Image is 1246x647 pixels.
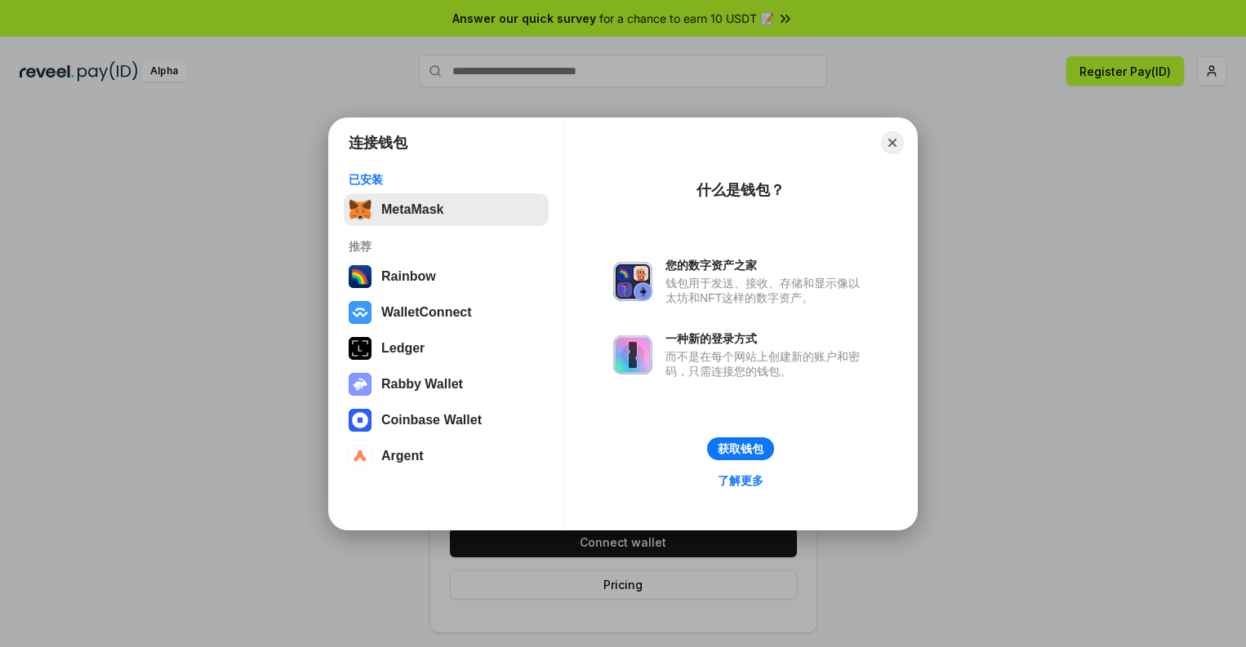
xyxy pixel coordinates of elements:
div: 您的数字资产之家 [665,258,868,273]
div: 了解更多 [718,473,763,488]
img: svg+xml,%3Csvg%20width%3D%2228%22%20height%3D%2228%22%20viewBox%3D%220%200%2028%2028%22%20fill%3D... [349,301,372,324]
div: 一种新的登录方式 [665,331,868,346]
button: Close [881,131,904,154]
img: svg+xml,%3Csvg%20width%3D%22120%22%20height%3D%22120%22%20viewBox%3D%220%200%20120%20120%22%20fil... [349,265,372,288]
button: Rainbow [344,260,549,293]
div: Rainbow [381,269,436,284]
h1: 连接钱包 [349,133,407,153]
img: svg+xml,%3Csvg%20xmlns%3D%22http%3A%2F%2Fwww.w3.org%2F2000%2Fsvg%22%20fill%3D%22none%22%20viewBox... [613,335,652,374]
img: svg+xml,%3Csvg%20width%3D%2228%22%20height%3D%2228%22%20viewBox%3D%220%200%2028%2028%22%20fill%3D... [349,445,372,468]
div: Ledger [381,341,425,356]
div: MetaMask [381,202,443,217]
div: 而不是在每个网站上创建新的账户和密码，只需连接您的钱包。 [665,349,868,379]
img: svg+xml,%3Csvg%20xmlns%3D%22http%3A%2F%2Fwww.w3.org%2F2000%2Fsvg%22%20width%3D%2228%22%20height%3... [349,337,372,360]
div: 获取钱包 [718,441,763,456]
div: Rabby Wallet [381,377,463,392]
div: 推荐 [349,239,544,254]
button: Coinbase Wallet [344,404,549,437]
div: Argent [381,449,424,463]
img: svg+xml,%3Csvg%20xmlns%3D%22http%3A%2F%2Fwww.w3.org%2F2000%2Fsvg%22%20fill%3D%22none%22%20viewBox... [613,262,652,301]
img: svg+xml,%3Csvg%20fill%3D%22none%22%20height%3D%2233%22%20viewBox%3D%220%200%2035%2033%22%20width%... [349,198,372,221]
div: 已安装 [349,172,544,187]
div: Coinbase Wallet [381,413,482,428]
button: Ledger [344,332,549,365]
a: 了解更多 [708,470,773,491]
img: svg+xml,%3Csvg%20width%3D%2228%22%20height%3D%2228%22%20viewBox%3D%220%200%2028%2028%22%20fill%3D... [349,409,372,432]
button: Argent [344,440,549,472]
button: MetaMask [344,193,549,226]
button: WalletConnect [344,296,549,329]
button: Rabby Wallet [344,368,549,401]
img: svg+xml,%3Csvg%20xmlns%3D%22http%3A%2F%2Fwww.w3.org%2F2000%2Fsvg%22%20fill%3D%22none%22%20viewBox... [349,373,372,396]
div: 钱包用于发送、接收、存储和显示像以太坊和NFT这样的数字资产。 [665,276,868,305]
button: 获取钱包 [707,437,774,460]
div: WalletConnect [381,305,472,320]
div: 什么是钱包？ [696,180,785,200]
